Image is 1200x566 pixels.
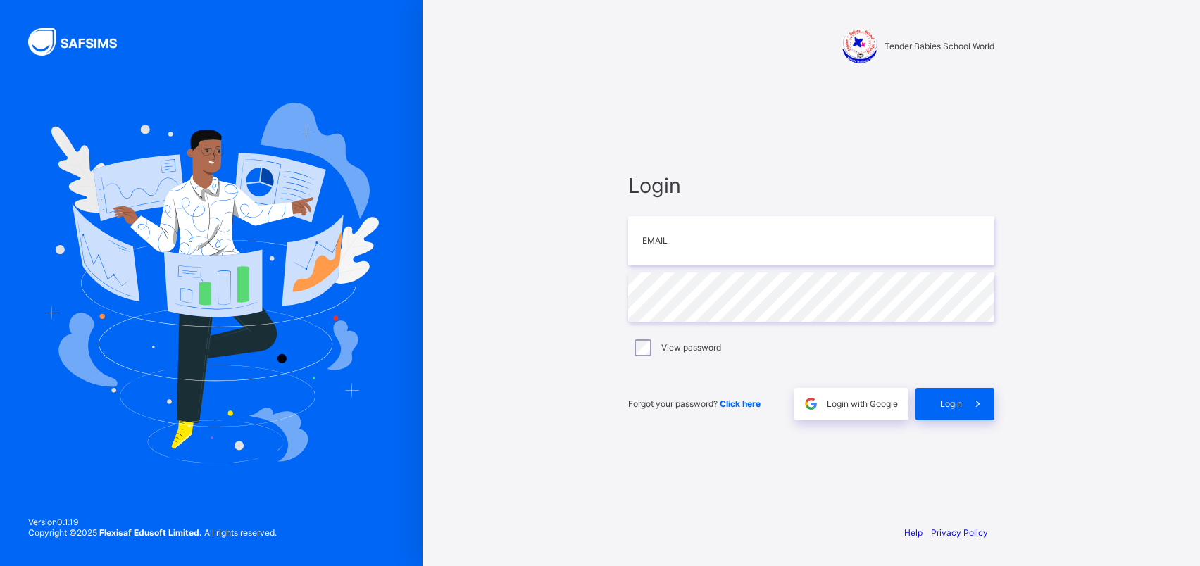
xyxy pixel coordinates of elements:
[940,398,962,409] span: Login
[44,103,379,463] img: Hero Image
[28,527,277,538] span: Copyright © 2025 All rights reserved.
[628,173,994,198] span: Login
[28,517,277,527] span: Version 0.1.19
[904,527,923,538] a: Help
[628,398,761,409] span: Forgot your password?
[28,28,134,56] img: SAFSIMS Logo
[803,396,819,412] img: google.396cfc9801f0270233282035f929180a.svg
[720,398,761,409] a: Click here
[931,527,988,538] a: Privacy Policy
[885,41,994,51] span: Tender Babies School World
[661,342,721,353] label: View password
[99,527,202,538] strong: Flexisaf Edusoft Limited.
[827,398,898,409] span: Login with Google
